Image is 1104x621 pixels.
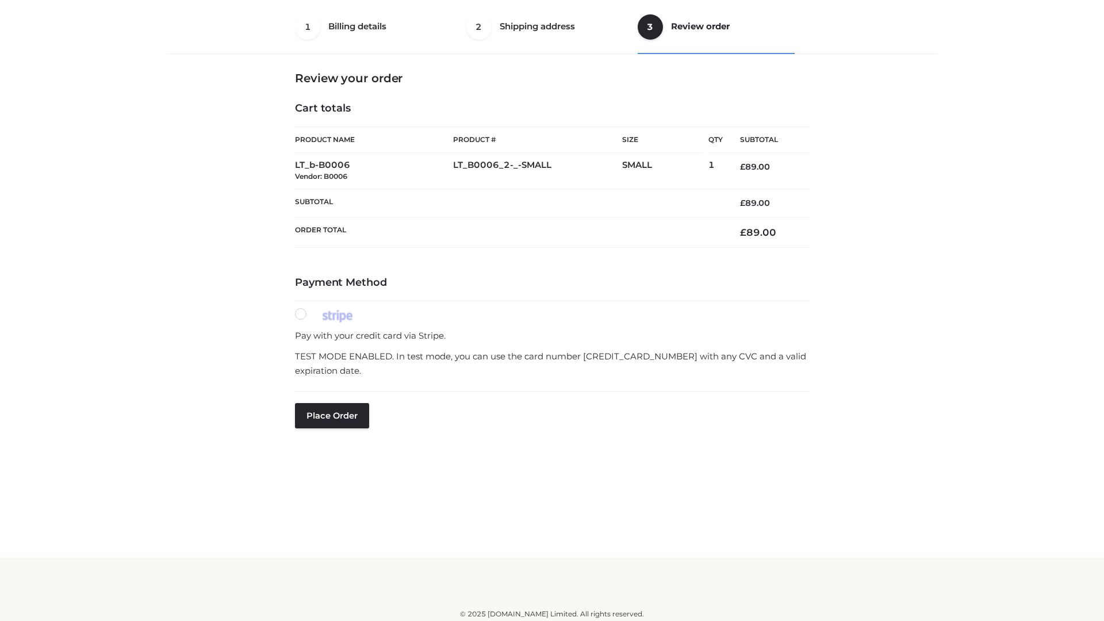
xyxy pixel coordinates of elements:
[740,227,776,238] bdi: 89.00
[453,126,622,153] th: Product #
[295,328,809,343] p: Pay with your credit card via Stripe.
[295,217,723,248] th: Order Total
[295,126,453,153] th: Product Name
[740,198,745,208] span: £
[740,162,770,172] bdi: 89.00
[740,227,746,238] span: £
[295,172,347,181] small: Vendor: B0006
[171,608,933,620] div: © 2025 [DOMAIN_NAME] Limited. All rights reserved.
[295,189,723,217] th: Subtotal
[295,403,369,428] button: Place order
[295,277,809,289] h4: Payment Method
[708,126,723,153] th: Qty
[295,102,809,115] h4: Cart totals
[622,153,708,189] td: SMALL
[295,349,809,378] p: TEST MODE ENABLED. In test mode, you can use the card number [CREDIT_CARD_NUMBER] with any CVC an...
[622,127,703,153] th: Size
[295,71,809,85] h3: Review your order
[708,153,723,189] td: 1
[295,153,453,189] td: LT_b-B0006
[453,153,622,189] td: LT_B0006_2-_-SMALL
[740,162,745,172] span: £
[723,127,809,153] th: Subtotal
[740,198,770,208] bdi: 89.00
